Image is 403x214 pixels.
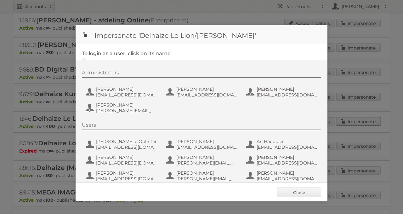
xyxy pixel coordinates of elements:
[176,139,237,144] span: [PERSON_NAME]
[85,138,159,151] button: [PERSON_NAME] d'Oplinter [EMAIL_ADDRESS][DOMAIN_NAME]
[96,170,157,176] span: [PERSON_NAME]
[82,50,171,56] legend: To login as a user, click on its name
[96,92,157,98] span: [EMAIL_ADDRESS][DOMAIN_NAME]
[96,108,157,113] span: [PERSON_NAME][EMAIL_ADDRESS][DOMAIN_NAME]
[82,70,321,78] div: Administrators
[257,170,318,176] span: [PERSON_NAME]
[257,144,318,150] span: [EMAIL_ADDRESS][DOMAIN_NAME]
[96,86,157,92] span: [PERSON_NAME]
[165,154,239,166] button: [PERSON_NAME] [PERSON_NAME][EMAIL_ADDRESS][DOMAIN_NAME]
[176,92,237,98] span: [EMAIL_ADDRESS][DOMAIN_NAME]
[246,154,320,166] button: [PERSON_NAME] [EMAIL_ADDRESS][DOMAIN_NAME]
[277,188,321,197] a: Close
[85,86,159,98] button: [PERSON_NAME] [EMAIL_ADDRESS][DOMAIN_NAME]
[246,138,320,151] button: An Hauquier [EMAIL_ADDRESS][DOMAIN_NAME]
[176,154,237,160] span: [PERSON_NAME]
[96,176,157,182] span: [EMAIL_ADDRESS][DOMAIN_NAME]
[85,101,159,114] button: [PERSON_NAME] [PERSON_NAME][EMAIL_ADDRESS][DOMAIN_NAME]
[176,144,237,150] span: [EMAIL_ADDRESS][DOMAIN_NAME]
[257,92,318,98] span: [EMAIL_ADDRESS][DOMAIN_NAME]
[246,170,320,182] button: [PERSON_NAME] [EMAIL_ADDRESS][DOMAIN_NAME]
[85,170,159,182] button: [PERSON_NAME] [EMAIL_ADDRESS][DOMAIN_NAME]
[176,160,237,166] span: [PERSON_NAME][EMAIL_ADDRESS][DOMAIN_NAME]
[96,139,157,144] span: [PERSON_NAME] d'Oplinter
[82,122,321,130] div: Users
[257,160,318,166] span: [EMAIL_ADDRESS][DOMAIN_NAME]
[257,139,318,144] span: An Hauquier
[96,144,157,150] span: [EMAIL_ADDRESS][DOMAIN_NAME]
[257,176,318,182] span: [EMAIL_ADDRESS][DOMAIN_NAME]
[176,170,237,176] span: [PERSON_NAME]
[165,138,239,151] button: [PERSON_NAME] [EMAIL_ADDRESS][DOMAIN_NAME]
[246,86,320,98] button: [PERSON_NAME] [EMAIL_ADDRESS][DOMAIN_NAME]
[176,176,237,182] span: [PERSON_NAME][EMAIL_ADDRESS][DOMAIN_NAME]
[76,25,327,44] h1: Impersonate 'Delhaize Le Lion/[PERSON_NAME]'
[96,154,157,160] span: [PERSON_NAME]
[85,154,159,166] button: [PERSON_NAME] [EMAIL_ADDRESS][DOMAIN_NAME]
[96,160,157,166] span: [EMAIL_ADDRESS][DOMAIN_NAME]
[176,86,237,92] span: [PERSON_NAME]
[257,154,318,160] span: [PERSON_NAME]
[96,102,157,108] span: [PERSON_NAME]
[257,86,318,92] span: [PERSON_NAME]
[165,170,239,182] button: [PERSON_NAME] [PERSON_NAME][EMAIL_ADDRESS][DOMAIN_NAME]
[165,86,239,98] button: [PERSON_NAME] [EMAIL_ADDRESS][DOMAIN_NAME]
